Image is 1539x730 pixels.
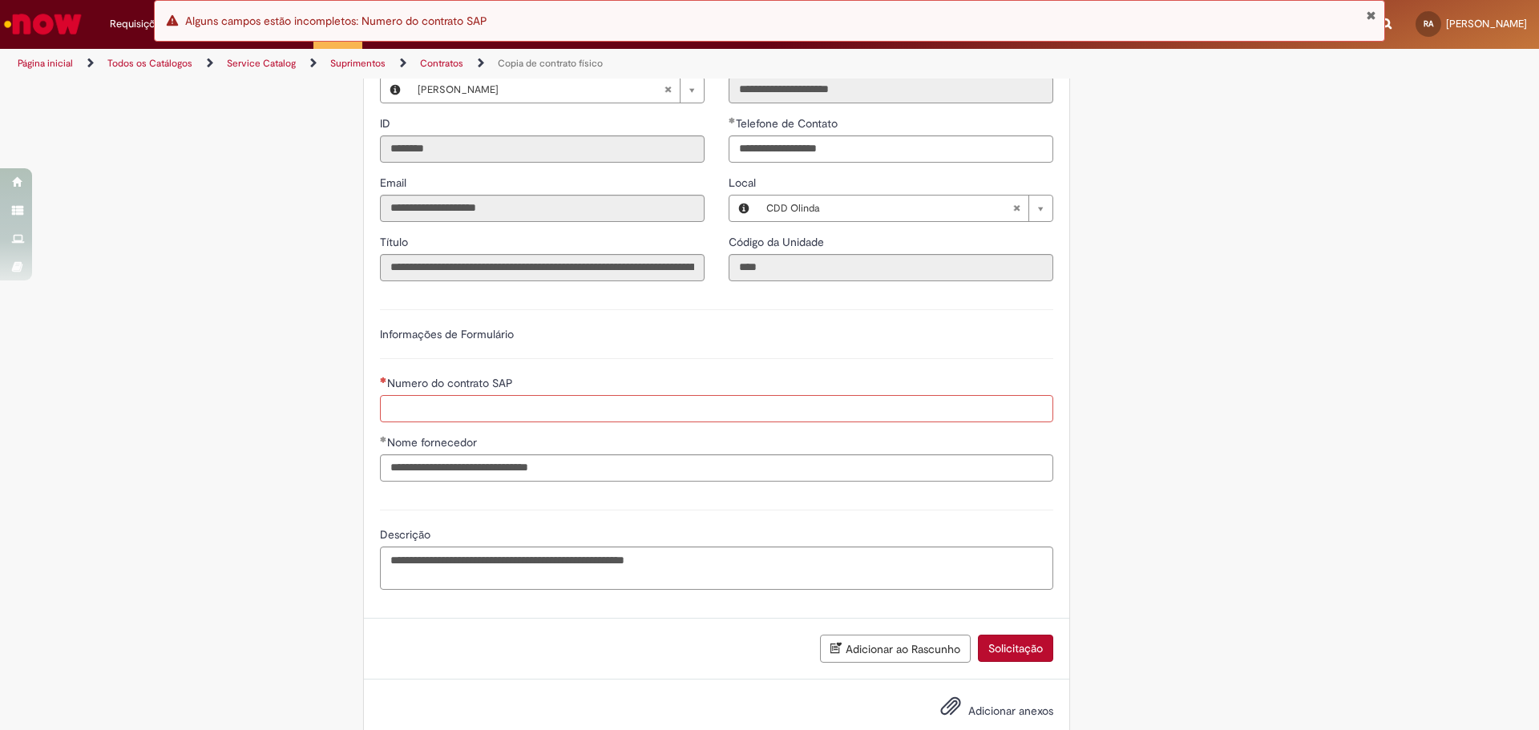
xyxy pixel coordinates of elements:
span: Requisições [110,16,166,32]
span: [PERSON_NAME] [1446,17,1527,30]
button: Favorecido, Visualizar este registro Renata Guedes Alcoforado [381,77,410,103]
input: Título [380,254,705,281]
button: Fechar Notificação [1366,9,1376,22]
a: Contratos [420,57,463,70]
label: Informações de Formulário [380,327,514,341]
input: Nome fornecedor [380,454,1053,482]
abbr: Limpar campo Local [1004,196,1028,221]
button: Adicionar ao Rascunho [820,635,971,663]
button: Solicitação [978,635,1053,662]
a: Suprimentos [330,57,386,70]
input: ID [380,135,705,163]
input: Departamento [729,76,1053,103]
span: Alguns campos estão incompletos: Numero do contrato SAP [185,14,487,28]
label: Somente leitura - Código da Unidade [729,234,827,250]
span: Somente leitura - Email [380,175,410,190]
a: CDD OlindaLimpar campo Local [758,196,1052,221]
span: Descrição [380,527,434,542]
a: [PERSON_NAME]Limpar campo Favorecido [410,77,704,103]
input: Numero do contrato SAP [380,395,1053,422]
span: Local [729,175,759,190]
span: Somente leitura - Código da Unidade [729,235,827,249]
input: Código da Unidade [729,254,1053,281]
img: ServiceNow [2,8,84,40]
span: Obrigatório Preenchido [380,436,387,442]
button: Local, Visualizar este registro CDD Olinda [729,196,758,221]
span: Numero do contrato SAP [387,376,516,390]
a: Copia de contrato físico [498,57,603,70]
input: Telefone de Contato [729,135,1053,163]
a: Todos os Catálogos [107,57,192,70]
a: Página inicial [18,57,73,70]
span: Telefone de Contato [736,116,841,131]
span: Necessários [380,377,387,383]
label: Somente leitura - Título [380,234,411,250]
a: Service Catalog [227,57,296,70]
span: Nome fornecedor [387,435,480,450]
span: Somente leitura - Título [380,235,411,249]
span: [PERSON_NAME] [418,77,664,103]
span: CDD Olinda [766,196,1012,221]
span: RA [1424,18,1433,29]
textarea: Descrição [380,546,1053,590]
ul: Trilhas de página [12,49,1014,79]
span: Obrigatório Preenchido [729,117,736,123]
label: Somente leitura - Email [380,175,410,191]
button: Adicionar anexos [936,692,965,728]
label: Somente leitura - ID [380,115,394,131]
span: Adicionar anexos [968,704,1053,718]
abbr: Limpar campo Favorecido [656,77,680,103]
span: Somente leitura - ID [380,116,394,131]
input: Email [380,195,705,222]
